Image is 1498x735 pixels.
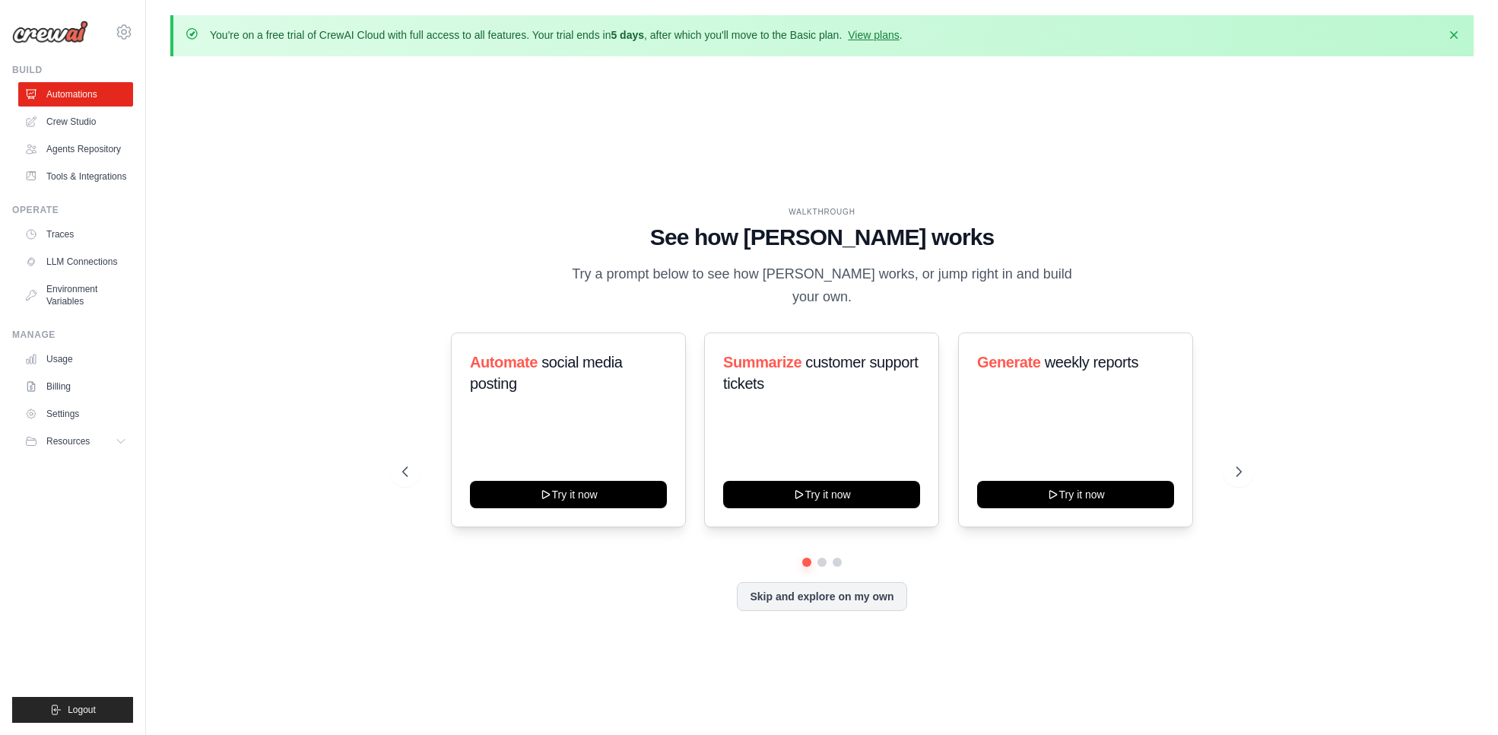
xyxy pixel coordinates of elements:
[18,402,133,426] a: Settings
[12,21,88,43] img: Logo
[12,204,133,216] div: Operate
[12,697,133,723] button: Logout
[977,481,1174,508] button: Try it now
[18,250,133,274] a: LLM Connections
[402,224,1242,251] h1: See how [PERSON_NAME] works
[723,481,920,508] button: Try it now
[1044,354,1138,371] span: weekly reports
[18,374,133,399] a: Billing
[567,263,1077,308] p: Try a prompt below to see how [PERSON_NAME] works, or jump right in and build your own.
[18,82,133,107] a: Automations
[723,354,918,392] span: customer support tickets
[12,329,133,341] div: Manage
[977,354,1041,371] span: Generate
[470,481,667,508] button: Try it now
[402,206,1242,218] div: WALKTHROUGH
[470,354,538,371] span: Automate
[18,429,133,453] button: Resources
[18,110,133,134] a: Crew Studio
[18,137,133,161] a: Agents Repository
[737,582,906,611] button: Skip and explore on my own
[18,277,133,313] a: Environment Variables
[12,64,133,76] div: Build
[210,27,903,43] p: You're on a free trial of CrewAI Cloud with full access to all features. Your trial ends in , aft...
[46,435,90,447] span: Resources
[68,704,96,716] span: Logout
[18,164,133,189] a: Tools & Integrations
[18,222,133,247] a: Traces
[723,354,801,371] span: Summarize
[470,354,623,392] span: social media posting
[848,29,899,41] a: View plans
[18,347,133,371] a: Usage
[611,29,644,41] strong: 5 days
